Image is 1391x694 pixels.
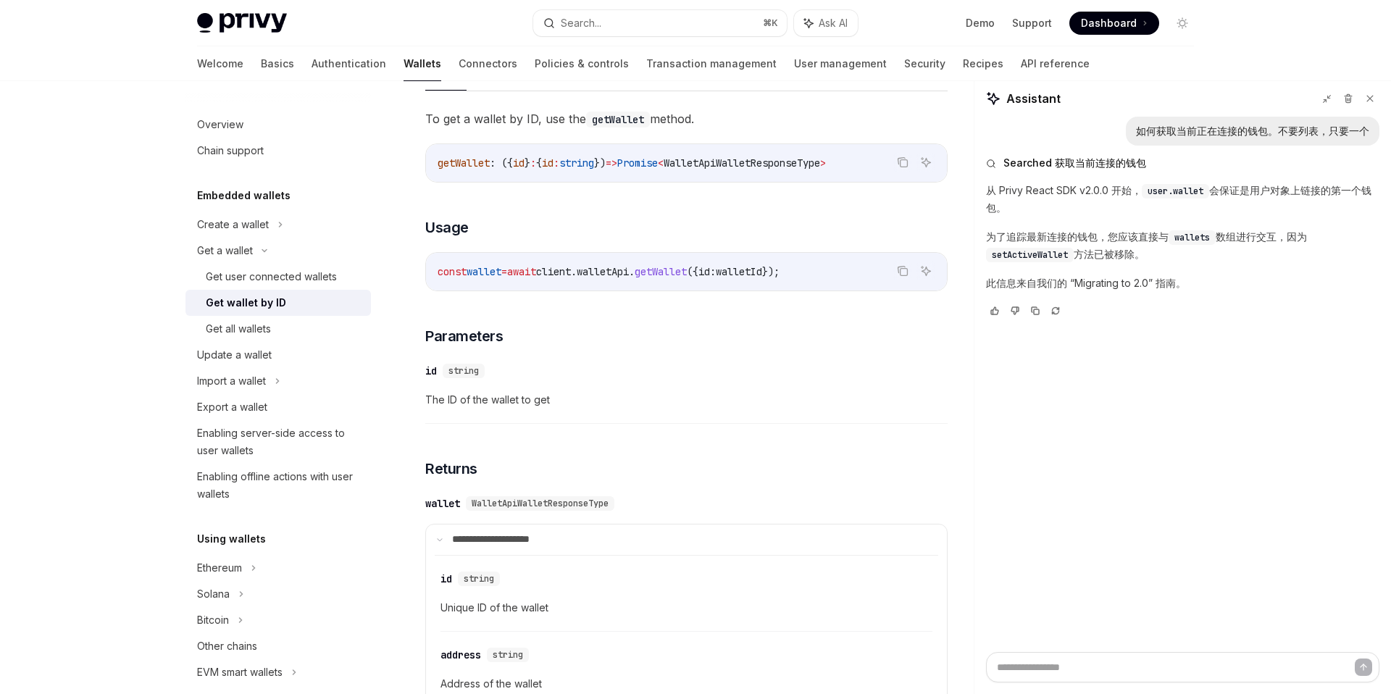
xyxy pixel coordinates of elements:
a: Enabling server-side access to user wallets [185,420,371,464]
a: Other chains [185,633,371,659]
span: const [438,265,467,278]
span: string [493,649,523,661]
span: id [513,156,525,170]
span: Parameters [425,326,503,346]
span: Returns [425,459,477,479]
div: 如何获取当前正在连接的钱包。不要列表，只要一个 [1136,124,1369,138]
div: Import a wallet [197,372,266,390]
span: The ID of the wallet to get [425,391,948,409]
a: Basics [261,46,294,81]
a: Enabling offline actions with user wallets [185,464,371,507]
a: Get all wallets [185,316,371,342]
span: string [448,365,479,377]
a: Get wallet by ID [185,290,371,316]
a: Dashboard [1069,12,1159,35]
a: Chain support [185,138,371,164]
div: Enabling server-side access to user wallets [197,425,362,459]
span: ({ [687,265,698,278]
a: Export a wallet [185,394,371,420]
span: string [559,156,594,170]
div: Export a wallet [197,398,267,416]
div: Ethereum [197,559,242,577]
span: string [464,573,494,585]
div: wallet [425,496,460,511]
span: Dashboard [1081,16,1137,30]
div: Get all wallets [206,320,271,338]
div: Get user connected wallets [206,268,337,285]
a: Policies & controls [535,46,629,81]
a: Security [904,46,945,81]
div: EVM smart wallets [197,664,283,681]
span: Usage [425,217,469,238]
div: Get wallet by ID [206,294,286,312]
span: ⌘ K [763,17,778,29]
span: getWallet [438,156,490,170]
span: }) [594,156,606,170]
span: < [658,156,664,170]
div: Search... [561,14,601,32]
span: Address of the wallet [440,675,932,693]
div: id [425,364,437,378]
span: To get a wallet by ID, use the method. [425,109,948,129]
span: { [536,156,542,170]
div: Enabling offline actions with user wallets [197,468,362,503]
div: Update a wallet [197,346,272,364]
span: : ({ [490,156,513,170]
span: . [571,265,577,278]
div: Bitcoin [197,611,229,629]
a: Recipes [963,46,1003,81]
code: getWallet [586,112,650,127]
a: Wallets [404,46,441,81]
span: Ask AI [819,16,848,30]
button: Ask AI [916,153,935,172]
span: walletApi [577,265,629,278]
a: Support [1012,16,1052,30]
span: id [542,156,554,170]
span: walletId [716,265,762,278]
img: light logo [197,13,287,33]
h5: Using wallets [197,530,266,548]
button: Copy the contents from the code block [893,153,912,172]
p: 从 Privy React SDK v2.0.0 开始， 会保证是用户对象上链接的第一个钱包。 [986,182,1379,217]
a: Welcome [197,46,243,81]
p: 此信息来自我们的 “Migrating to 2.0” 指南。 [986,275,1379,292]
span: Assistant [1006,90,1061,107]
div: address [440,648,481,662]
a: User management [794,46,887,81]
a: Get user connected wallets [185,264,371,290]
a: Authentication [312,46,386,81]
span: Unique ID of the wallet [440,599,932,616]
span: }); [762,265,780,278]
span: > [820,156,826,170]
span: wallet [467,265,501,278]
div: Other chains [197,637,257,655]
a: Overview [185,112,371,138]
span: : [554,156,559,170]
div: Solana [197,585,230,603]
span: WalletApiWalletResponseType [472,498,609,509]
span: => [606,156,617,170]
span: await [507,265,536,278]
a: Connectors [459,46,517,81]
span: getWallet [635,265,687,278]
span: Searched 获取当前连接的钱包 [1003,156,1146,170]
button: Ask AI [794,10,858,36]
div: Chain support [197,142,264,159]
span: id: [698,265,716,278]
button: Ask AI [916,262,935,280]
span: . [629,265,635,278]
span: setActiveWallet [992,249,1068,261]
p: 为了追踪最新连接的钱包，您应该直接与 数组进行交互，因为 方法已被移除。 [986,228,1379,263]
a: Update a wallet [185,342,371,368]
button: Copy the contents from the code block [893,262,912,280]
div: Create a wallet [197,216,269,233]
button: Toggle dark mode [1171,12,1194,35]
span: Promise [617,156,658,170]
button: Send message [1355,659,1372,676]
a: Demo [966,16,995,30]
span: = [501,265,507,278]
button: Searched 获取当前连接的钱包 [986,156,1379,170]
div: id [440,572,452,586]
button: Search...⌘K [533,10,787,36]
div: Overview [197,116,243,133]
